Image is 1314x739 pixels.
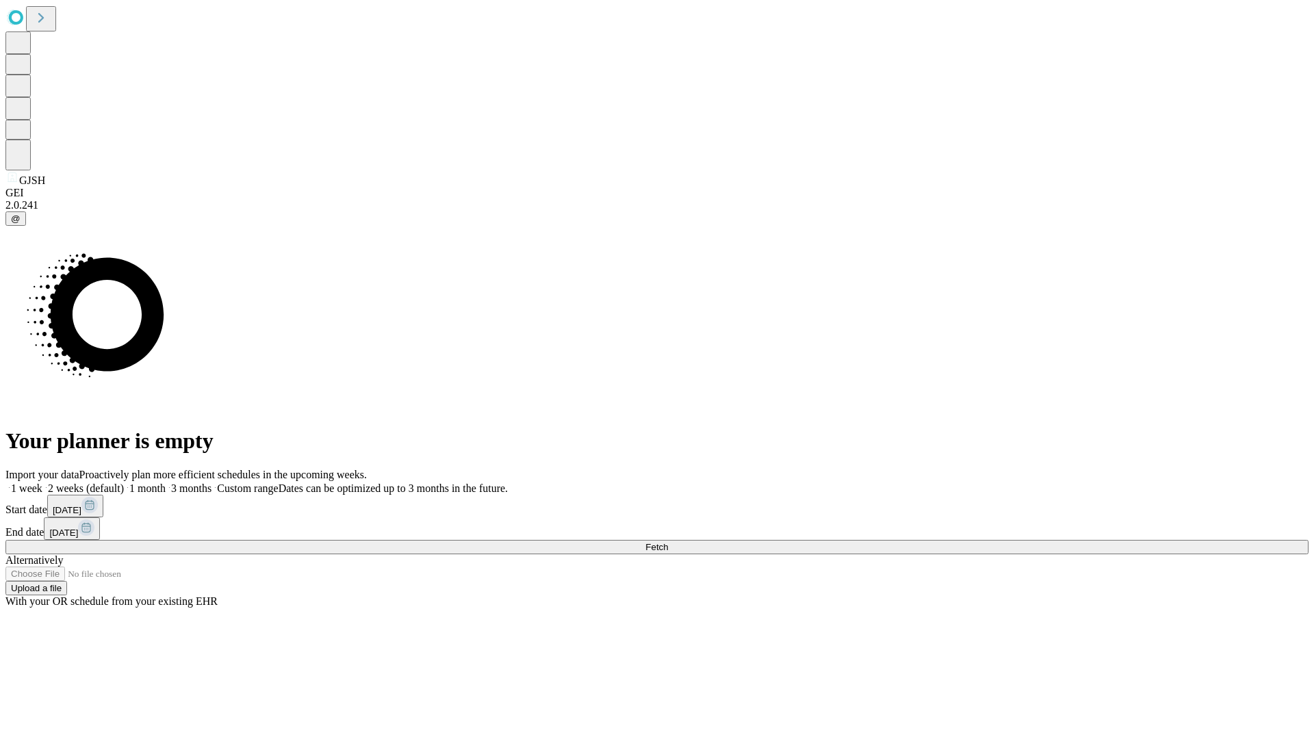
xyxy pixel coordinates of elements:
span: [DATE] [53,505,81,515]
h1: Your planner is empty [5,428,1309,454]
div: Start date [5,495,1309,517]
span: Fetch [645,542,668,552]
button: Fetch [5,540,1309,554]
span: 1 week [11,482,42,494]
span: Import your data [5,469,79,480]
button: [DATE] [44,517,100,540]
button: [DATE] [47,495,103,517]
div: GEI [5,187,1309,199]
span: GJSH [19,174,45,186]
span: Alternatively [5,554,63,566]
button: @ [5,211,26,226]
span: 3 months [171,482,211,494]
span: [DATE] [49,528,78,538]
span: Dates can be optimized up to 3 months in the future. [279,482,508,494]
span: @ [11,213,21,224]
span: Custom range [217,482,278,494]
span: Proactively plan more efficient schedules in the upcoming weeks. [79,469,367,480]
button: Upload a file [5,581,67,595]
span: With your OR schedule from your existing EHR [5,595,218,607]
span: 2 weeks (default) [48,482,124,494]
div: End date [5,517,1309,540]
div: 2.0.241 [5,199,1309,211]
span: 1 month [129,482,166,494]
